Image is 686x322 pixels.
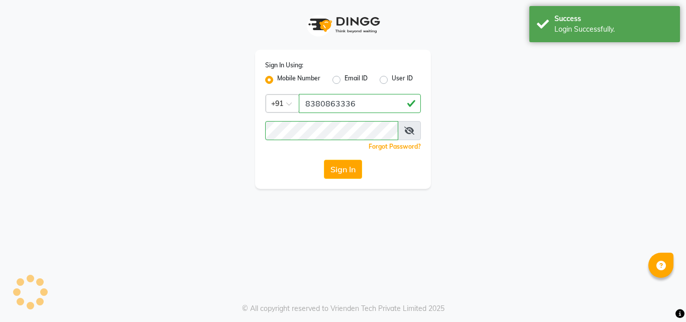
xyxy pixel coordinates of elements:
input: Username [299,94,421,113]
a: Forgot Password? [369,143,421,150]
label: Sign In Using: [265,61,303,70]
label: User ID [392,74,413,86]
button: Sign In [324,160,362,179]
img: logo1.svg [303,10,383,40]
label: Email ID [345,74,368,86]
div: Login Successfully. [554,24,672,35]
label: Mobile Number [277,74,320,86]
input: Username [265,121,398,140]
div: Success [554,14,672,24]
iframe: chat widget [644,282,676,312]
